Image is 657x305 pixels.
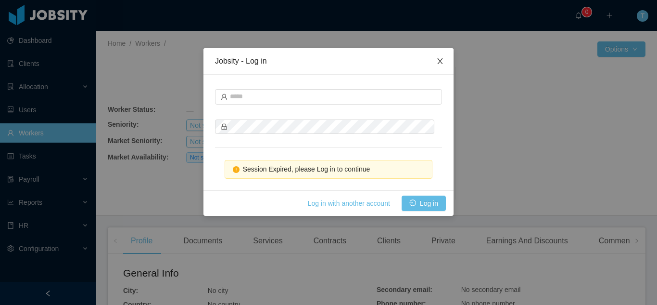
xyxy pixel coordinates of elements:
[233,166,240,173] i: icon: exclamation-circle
[402,196,446,211] button: icon: loginLog in
[300,196,398,211] button: Log in with another account
[243,165,370,173] span: Session Expired, please Log in to continue
[221,93,227,100] i: icon: user
[436,57,444,65] i: icon: close
[221,123,227,130] i: icon: lock
[215,56,442,66] div: Jobsity - Log in
[427,48,454,75] button: Close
